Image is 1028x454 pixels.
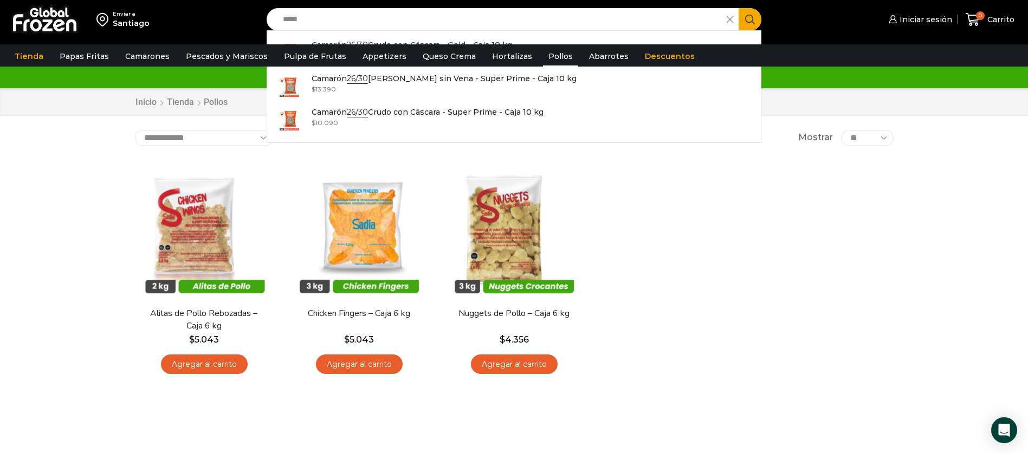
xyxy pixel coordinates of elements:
a: Abarrotes [584,46,634,67]
bdi: 13.390 [312,85,336,93]
span: Iniciar sesión [897,14,952,25]
a: Agregar al carrito: “Alitas de Pollo Rebozadas - Caja 6 kg” [161,354,248,374]
button: Search button [739,8,761,31]
a: Iniciar sesión [886,9,952,30]
a: Inicio [135,96,157,109]
nav: Breadcrumb [135,96,228,109]
bdi: 4.356 [500,334,529,345]
a: Agregar al carrito: “Chicken Fingers - Caja 6 kg” [316,354,403,374]
a: Appetizers [357,46,412,67]
span: Carrito [985,14,1014,25]
a: Agregar al carrito: “Nuggets de Pollo - Caja 6 kg” [471,354,558,374]
span: $ [189,334,195,345]
strong: 26/30 [347,107,368,117]
a: Camarón26/30[PERSON_NAME] sin Vena - Super Prime - Caja 10 kg $13.390 [267,70,761,103]
span: $ [500,334,505,345]
a: Camarón26/30Crudo con Cáscara - Gold - Caja 10 kg $8.340 [267,36,761,70]
a: Queso Crema [417,46,481,67]
a: 0 Carrito [963,7,1017,32]
a: Camarones [120,46,175,67]
h1: Pollos [204,97,228,107]
a: Nuggets de Pollo – Caja 6 kg [451,307,576,320]
a: Alitas de Pollo Rebozadas – Caja 6 kg [141,307,266,332]
bdi: 5.043 [344,334,374,345]
select: Pedido de la tienda [135,130,273,146]
span: 0 [976,11,985,20]
a: Tienda [9,46,49,67]
bdi: 10.090 [312,119,338,127]
img: address-field-icon.svg [96,10,113,29]
p: Camarón Crudo con Cáscara - Gold - Caja 10 kg [312,39,512,51]
div: Enviar a [113,10,150,18]
a: Hortalizas [487,46,538,67]
p: Camarón [PERSON_NAME] sin Vena - Super Prime - Caja 10 kg [312,73,577,84]
div: Open Intercom Messenger [991,417,1017,443]
strong: 26/30 [347,74,368,84]
a: Pulpa de Frutas [279,46,352,67]
span: $ [312,119,315,127]
span: $ [312,85,315,93]
a: Descuentos [639,46,700,67]
a: Chicken Fingers – Caja 6 kg [296,307,421,320]
a: Camarón26/30Crudo con Cáscara - Super Prime - Caja 10 kg $10.090 [267,103,761,137]
div: Santiago [113,18,150,29]
bdi: 5.043 [189,334,219,345]
span: $ [344,334,350,345]
a: Tienda [166,96,195,109]
a: Pescados y Mariscos [180,46,273,67]
a: Papas Fritas [54,46,114,67]
span: Mostrar [798,131,833,144]
a: Pollos [543,46,578,67]
strong: 26/30 [347,40,368,50]
p: Camarón Crudo con Cáscara - Super Prime - Caja 10 kg [312,106,544,118]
